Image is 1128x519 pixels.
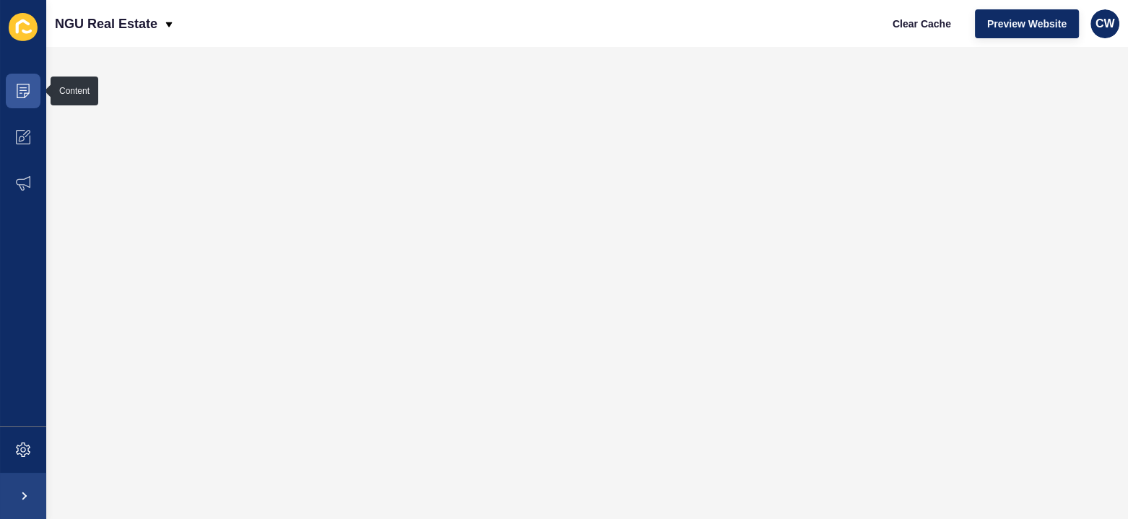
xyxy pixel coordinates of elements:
p: NGU Real Estate [55,6,157,42]
span: Preview Website [987,17,1067,31]
span: CW [1096,17,1115,31]
button: Preview Website [975,9,1079,38]
button: Clear Cache [880,9,963,38]
span: Clear Cache [893,17,951,31]
div: Content [59,85,90,97]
